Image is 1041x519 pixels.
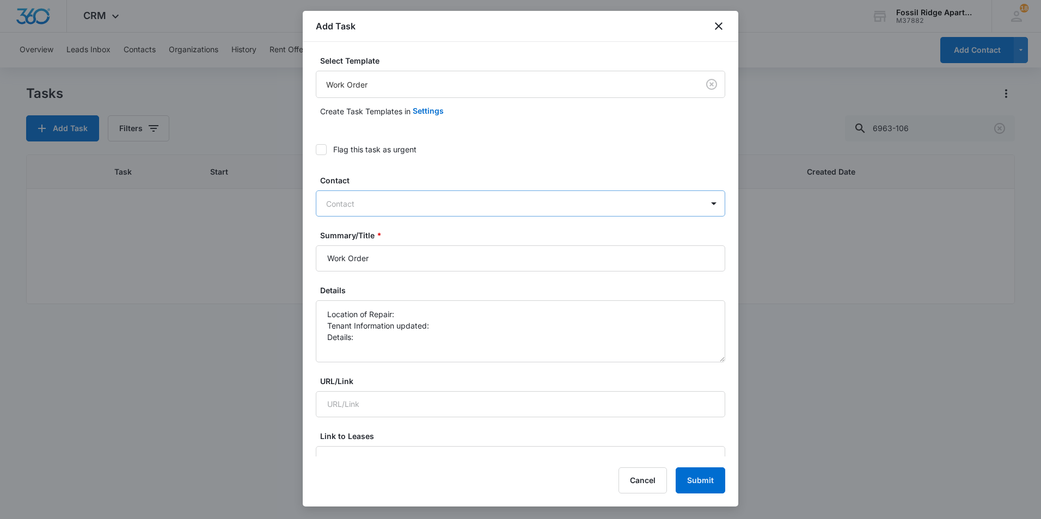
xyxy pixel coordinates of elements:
[316,391,725,417] input: URL/Link
[333,144,417,155] div: Flag this task as urgent
[320,430,730,442] label: Link to Leases
[413,98,444,124] button: Settings
[316,300,725,362] textarea: Location of Repair: Tenant Information updated: Details:
[320,285,730,296] label: Details
[619,467,667,493] button: Cancel
[676,467,725,493] button: Submit
[320,375,730,387] label: URL/Link
[316,245,725,271] input: Summary/Title
[320,55,730,66] label: Select Template
[320,230,730,241] label: Summary/Title
[320,106,411,117] p: Create Task Templates in
[316,20,356,33] h1: Add Task
[320,175,730,186] label: Contact
[712,20,725,33] button: close
[703,76,720,93] button: Clear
